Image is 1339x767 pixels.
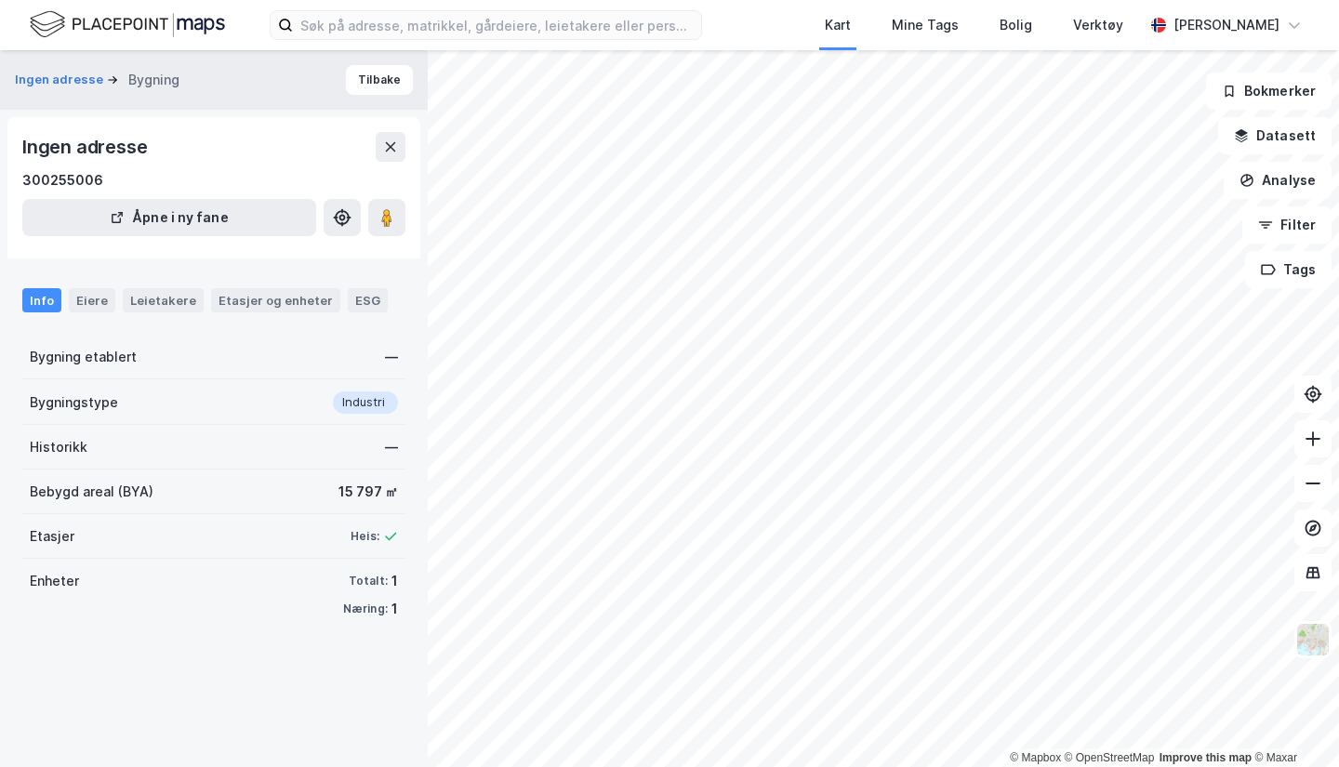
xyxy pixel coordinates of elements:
div: 15 797 ㎡ [338,481,398,503]
div: Enheter [30,570,79,592]
button: Tilbake [346,65,413,95]
div: [PERSON_NAME] [1173,14,1279,36]
div: Næring: [343,602,388,616]
div: — [385,346,398,368]
a: OpenStreetMap [1065,751,1155,764]
div: Heis: [351,529,379,544]
div: 300255006 [22,169,103,192]
button: Analyse [1224,162,1332,199]
div: Ingen adresse [22,132,151,162]
div: Info [22,288,61,312]
div: Kart [825,14,851,36]
button: Åpne i ny fane [22,199,316,236]
div: Mine Tags [892,14,959,36]
div: Eiere [69,288,115,312]
a: Mapbox [1010,751,1061,764]
button: Datasett [1218,117,1332,154]
input: Søk på adresse, matrikkel, gårdeiere, leietakere eller personer [293,11,701,39]
div: 1 [391,598,398,620]
div: Bygning etablert [30,346,137,368]
div: Bebygd areal (BYA) [30,481,153,503]
button: Bokmerker [1206,73,1332,110]
div: Bygningstype [30,391,118,414]
div: ESG [348,288,388,312]
div: Leietakere [123,288,204,312]
img: logo.f888ab2527a4732fd821a326f86c7f29.svg [30,8,225,41]
iframe: Chat Widget [1246,678,1339,767]
div: Historikk [30,436,87,458]
div: Etasjer og enheter [219,292,333,309]
div: Etasjer [30,525,74,548]
button: Filter [1242,206,1332,244]
div: Kontrollprogram for chat [1246,678,1339,767]
a: Improve this map [1160,751,1252,764]
div: Verktøy [1073,14,1123,36]
div: 1 [391,570,398,592]
div: Bygning [128,69,179,91]
div: Bolig [1000,14,1032,36]
div: — [385,436,398,458]
button: Tags [1245,251,1332,288]
img: Z [1295,622,1331,657]
button: Ingen adresse [15,71,107,89]
div: Totalt: [349,574,388,588]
